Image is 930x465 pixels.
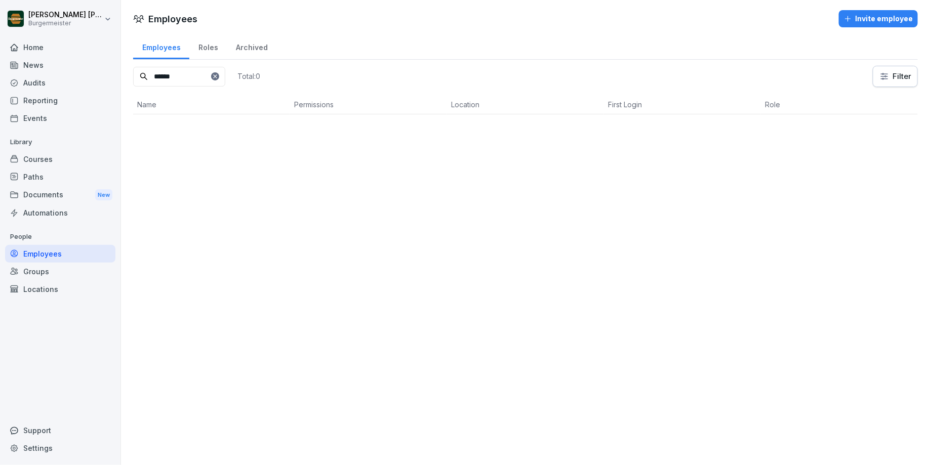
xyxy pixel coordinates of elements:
th: First Login [604,95,761,114]
th: Location [447,95,604,114]
div: Documents [5,186,115,204]
th: Role [761,95,918,114]
button: Filter [873,66,917,87]
a: Automations [5,204,115,222]
a: Groups [5,263,115,280]
a: Settings [5,439,115,457]
a: DocumentsNew [5,186,115,204]
a: Employees [5,245,115,263]
p: Burgermeister [28,20,102,27]
p: People [5,229,115,245]
a: Courses [5,150,115,168]
a: Employees [133,33,189,59]
a: Locations [5,280,115,298]
p: [PERSON_NAME] [PERSON_NAME] [28,11,102,19]
div: Support [5,421,115,439]
a: Events [5,109,115,127]
p: Total: 0 [237,71,260,81]
a: Archived [227,33,276,59]
h1: Employees [148,12,197,26]
div: Filter [879,71,911,81]
th: Permissions [290,95,447,114]
div: Invite employee [844,13,913,24]
a: News [5,56,115,74]
div: New [95,189,112,201]
p: Library [5,134,115,150]
a: Roles [189,33,227,59]
a: Home [5,38,115,56]
a: Audits [5,74,115,92]
button: Invite employee [839,10,918,27]
a: Reporting [5,92,115,109]
a: Paths [5,168,115,186]
th: Name [133,95,290,114]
